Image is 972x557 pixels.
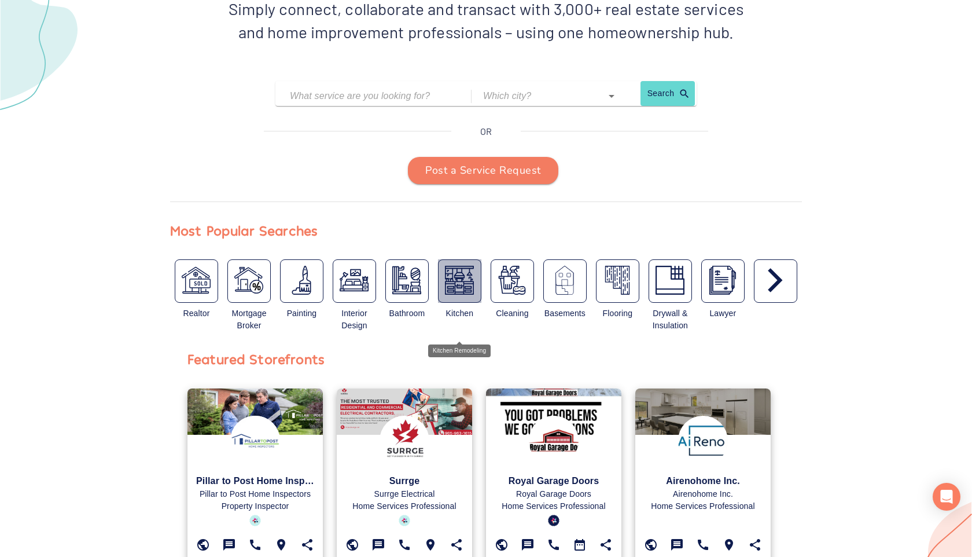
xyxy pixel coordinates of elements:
[701,259,745,303] button: Real Estate Lawyer
[529,416,579,466] img: Souqh Logo
[644,488,762,500] p: Airenohome Inc.
[486,259,539,336] div: Cleaning Services
[701,307,745,320] div: Lawyer
[248,538,262,552] svg: 647-922-5800
[287,266,316,295] img: Painters & Decorators
[234,266,263,295] img: Mortgage Broker / Agent
[328,259,381,336] div: Interior Design Services
[445,266,474,295] img: Kitchen Remodeling
[275,259,328,336] div: Painters & Decorators
[543,307,587,320] div: Basements
[175,307,218,320] div: Realtor
[603,266,632,295] img: Flooring
[182,266,211,295] img: Real Estate Broker / Agent
[603,88,620,104] button: Open
[495,500,613,512] p: Home Services Professional
[547,538,561,552] svg: 437-265-9995
[438,307,481,320] div: Kitchen
[249,515,261,526] img: blue badge
[491,307,534,320] div: Cleaning
[381,259,433,336] div: Bathroom Remodeling
[280,307,323,320] div: Painting
[644,500,762,512] p: Home Services Professional
[340,266,369,295] img: Interior Design Services
[697,259,749,336] div: Real Estate Lawyer
[495,488,613,500] p: Royal Garage Doors
[345,500,463,512] p: Home Services Professional
[644,474,762,488] p: Airenohome Inc.
[491,259,534,303] button: Cleaning Services
[438,259,481,303] button: Kitchen Remodeling
[196,500,314,512] p: Property Inspector
[333,307,376,332] div: Interior Design
[678,416,728,466] img: Souqh Logo
[196,474,314,488] p: Pillar to Post Home Inspectors - The Gonneau Team
[933,483,960,511] div: Open Intercom Messenger
[170,219,318,241] div: Most Popular Searches
[392,266,421,295] img: Bathroom Remodeling
[333,259,376,303] button: Interior Design Services
[596,307,639,320] div: Flooring
[290,87,442,105] input: What service are you looking for?
[708,266,737,295] img: Real Estate Lawyer
[408,157,558,185] button: Post a Service Request
[649,259,692,303] button: Drywall and Insulation
[495,474,613,488] p: Royal Garage Doors
[649,307,692,332] div: Drywall & Insulation
[227,259,271,303] button: Mortgage Broker / Agent
[696,538,710,552] svg: 647-394-5558
[483,87,586,105] input: Which city?
[280,259,323,303] button: Painters & Decorators
[380,416,429,466] img: Souqh Logo
[425,162,540,180] span: Post a Service Request
[656,266,684,295] img: Drywall and Insulation
[480,124,492,138] p: OR
[345,474,463,488] p: Surrge
[175,259,218,303] button: Real Estate Broker / Agent
[548,515,559,526] img: blue badge
[596,259,639,303] button: Flooring
[644,259,697,336] div: Drywall and Insulation
[498,266,526,295] img: Cleaning Services
[223,259,275,336] div: Mortgage Broker / Agent
[385,307,429,320] div: Bathroom
[397,538,411,552] svg: 905-963-1615
[170,259,223,336] div: Real Estate Broker / Agent
[227,307,271,332] div: Mortgage Broker
[385,259,429,303] button: Bathroom Remodeling
[399,515,410,526] img: blue badge
[591,259,644,336] div: Flooring
[550,266,579,295] img: Basements
[543,259,587,303] button: Basements
[539,259,591,336] div: Basements
[187,348,325,370] div: Featured Storefronts
[196,488,314,500] p: Pillar to Post Home Inspectors
[345,488,463,500] p: Surrge Electrical
[230,416,280,466] img: Souqh Logo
